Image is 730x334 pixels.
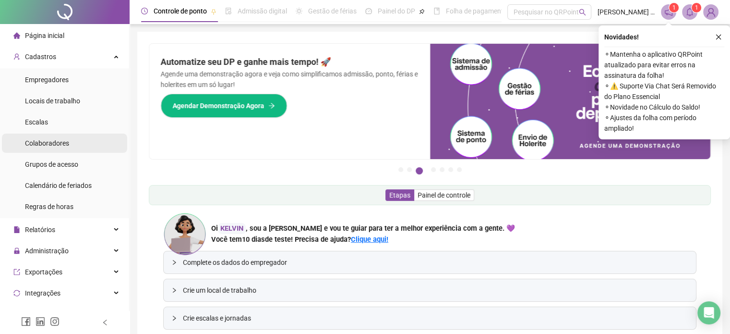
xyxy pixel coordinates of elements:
[50,317,60,326] span: instagram
[25,289,60,297] span: Integrações
[163,212,206,256] img: ana-icon.cad42e3e8b8746aecfa2.png
[25,53,56,61] span: Cadastros
[25,139,69,147] span: Colaboradores
[416,167,423,174] button: 3
[13,269,20,275] span: export
[25,268,62,276] span: Exportações
[398,167,403,172] button: 1
[25,226,55,234] span: Relatórios
[664,8,673,16] span: notification
[604,112,724,134] span: ⚬ Ajustes da folha com período ampliado!
[389,191,410,199] span: Etapas
[604,81,724,102] span: ⚬ ⚠️ Suporte Via Chat Será Removido do Plano Essencial
[211,223,515,234] div: Oi , sou a [PERSON_NAME] e vou te guiar para ter a melhor experiência com a gente. 💜
[430,44,711,159] img: banner%2Fd57e337e-a0d3-4837-9615-f134fc33a8e6.png
[604,32,639,42] span: Novidades !
[141,8,148,14] span: clock-circle
[365,8,372,14] span: dashboard
[25,203,73,210] span: Regras de horas
[225,8,232,14] span: file-done
[419,9,425,14] span: pushpin
[440,167,444,172] button: 5
[161,69,419,90] p: Agende uma demonstração agora e veja como simplificamos admissão, ponto, férias e holerites em um...
[25,182,92,189] span: Calendário de feriados
[102,319,108,326] span: left
[697,301,720,324] div: Open Intercom Messenger
[446,7,507,15] span: Folha de pagamento
[418,191,470,199] span: Painel de controle
[704,5,718,19] img: 94418
[13,290,20,297] span: sync
[378,7,415,15] span: Painel do DP
[25,247,69,255] span: Administração
[161,55,419,69] h2: Automatize seu DP e ganhe mais tempo! 🚀
[692,3,701,12] sup: 1
[164,251,696,273] div: Complete os dados do empregador
[715,34,722,40] span: close
[211,9,216,14] span: pushpin
[685,8,694,16] span: bell
[251,235,265,244] span: dias
[13,247,20,254] span: lock
[171,287,177,293] span: collapsed
[604,102,724,112] span: ⚬ Novidade no Cálculo do Saldo!
[604,49,724,81] span: ⚬ Mantenha o aplicativo QRPoint atualizado para evitar erros na assinatura da folha!
[218,223,246,234] div: KELVIN
[448,167,453,172] button: 6
[173,100,264,111] span: Agendar Demonstração Agora
[407,167,412,172] button: 2
[308,7,357,15] span: Gestão de férias
[164,279,696,301] div: Crie um local de trabalho
[13,226,20,233] span: file
[25,118,48,126] span: Escalas
[238,7,287,15] span: Admissão digital
[211,235,242,244] span: Você tem
[25,161,78,168] span: Grupos de acesso
[669,3,679,12] sup: 1
[183,285,688,296] span: Crie um local de trabalho
[433,8,440,14] span: book
[154,7,207,15] span: Controle de ponto
[457,167,462,172] button: 7
[695,4,698,11] span: 1
[579,9,586,16] span: search
[21,317,31,326] span: facebook
[13,32,20,39] span: home
[164,307,696,329] div: Crie escalas e jornadas
[25,76,69,84] span: Empregadores
[36,317,45,326] span: linkedin
[25,32,64,39] span: Página inicial
[268,102,275,109] span: arrow-right
[25,97,80,105] span: Locais de trabalho
[183,257,688,268] span: Complete os dados do empregador
[351,235,388,244] a: Clique aqui!
[171,315,177,321] span: collapsed
[296,8,302,14] span: sun
[431,167,436,172] button: 4
[265,235,351,244] span: de teste! Precisa de ajuda?
[161,94,287,118] button: Agendar Demonstração Agora
[597,7,655,17] span: [PERSON_NAME] - WOLF LOJA
[25,310,64,318] span: Acesso à API
[672,4,676,11] span: 1
[171,260,177,265] span: collapsed
[183,313,688,323] span: Crie escalas e jornadas
[242,235,265,244] span: 10
[13,53,20,60] span: user-add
